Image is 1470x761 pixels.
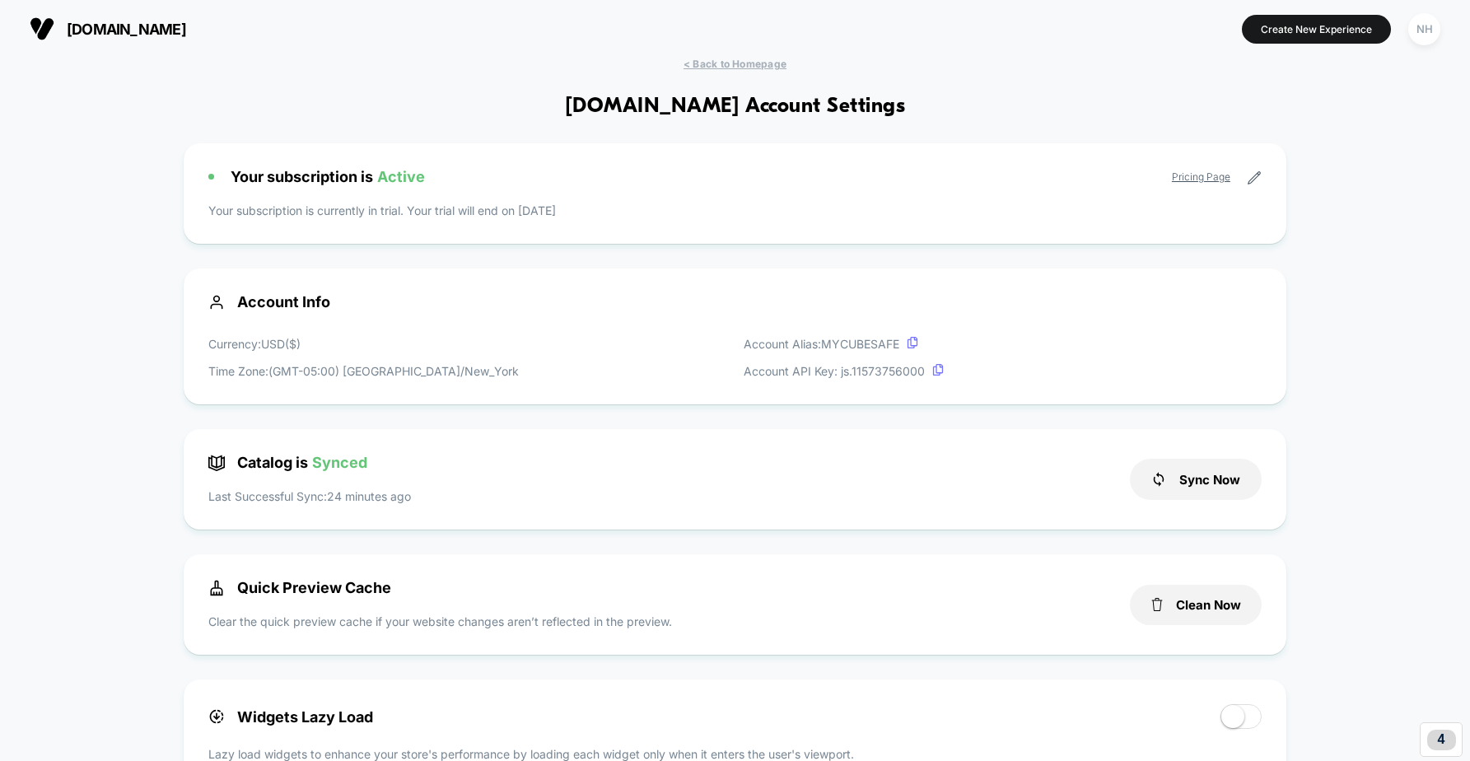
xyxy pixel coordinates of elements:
[744,362,944,380] p: Account API Key: js. 11573756000
[1130,459,1262,500] button: Sync Now
[208,708,373,726] span: Widgets Lazy Load
[208,362,519,380] p: Time Zone: (GMT-05:00) [GEOGRAPHIC_DATA]/New_York
[1242,15,1391,44] button: Create New Experience
[67,21,186,38] span: [DOMAIN_NAME]
[1130,585,1262,625] button: Clean Now
[684,58,786,70] span: < Back to Homepage
[208,335,519,352] p: Currency: USD ( $ )
[1403,12,1445,46] button: NH
[744,335,944,352] p: Account Alias: MYCUBESAFE
[1172,170,1230,183] a: Pricing Page
[208,579,391,596] span: Quick Preview Cache
[208,293,1262,310] span: Account Info
[231,168,425,185] span: Your subscription is
[25,16,191,42] button: [DOMAIN_NAME]
[208,454,367,471] span: Catalog is
[1408,13,1440,45] div: NH
[30,16,54,41] img: Visually logo
[208,613,672,630] p: Clear the quick preview cache if your website changes aren’t reflected in the preview.
[208,202,1262,219] p: Your subscription is currently in trial. Your trial will end on [DATE]
[208,488,411,505] p: Last Successful Sync: 24 minutes ago
[312,454,367,471] span: Synced
[377,168,425,185] span: Active
[565,95,905,119] h1: [DOMAIN_NAME] Account Settings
